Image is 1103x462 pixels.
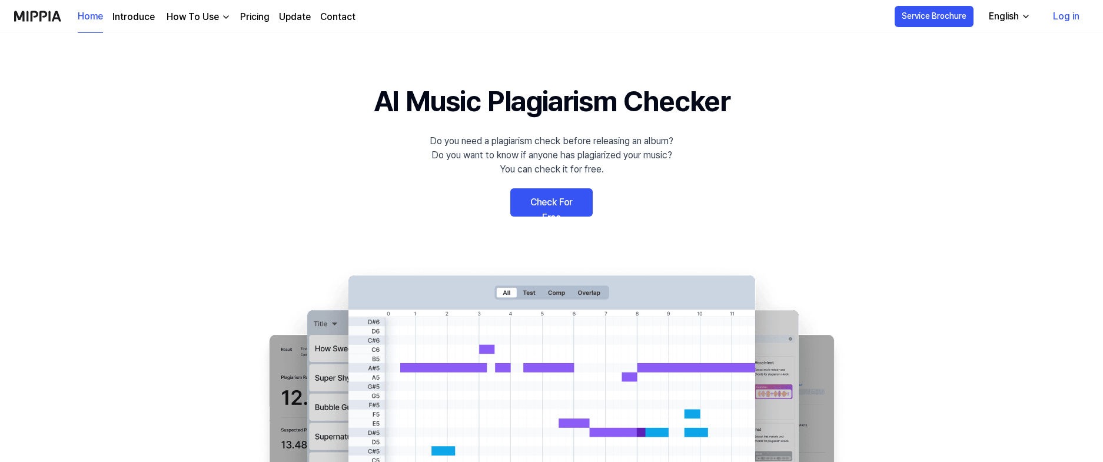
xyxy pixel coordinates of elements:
button: How To Use [164,10,231,24]
a: Home [78,1,103,33]
div: English [986,9,1021,24]
a: Check For Free [510,188,593,217]
a: Contact [320,10,356,24]
div: Do you need a plagiarism check before releasing an album? Do you want to know if anyone has plagi... [430,134,673,177]
button: Service Brochure [895,6,974,27]
div: How To Use [164,10,221,24]
button: English [979,5,1038,28]
a: Introduce [112,10,155,24]
img: down [221,12,231,22]
a: Pricing [240,10,270,24]
a: Update [279,10,311,24]
h1: AI Music Plagiarism Checker [374,80,730,122]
